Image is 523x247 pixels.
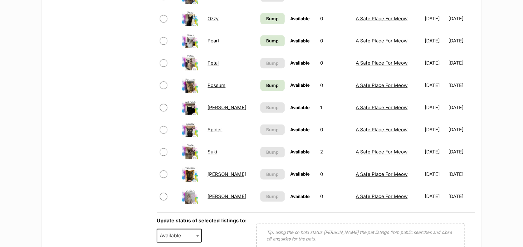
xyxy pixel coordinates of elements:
td: [DATE] [422,141,448,162]
label: Update status of selected listings to: [157,217,246,224]
td: [DATE] [448,52,474,74]
td: [DATE] [448,75,474,96]
a: Petal [208,60,219,66]
span: Available [290,16,310,21]
td: 1 [318,97,353,118]
td: [DATE] [422,163,448,185]
button: Bump [260,191,285,201]
td: 0 [318,8,353,29]
a: A Safe Place For Meow [355,127,407,133]
td: [DATE] [448,30,474,51]
span: Bump [266,104,279,111]
td: 0 [318,30,353,51]
a: Suki [208,149,217,155]
td: 0 [318,186,353,207]
td: [DATE] [422,8,448,29]
span: Available [290,82,310,88]
td: [DATE] [422,186,448,207]
a: A Safe Place For Meow [355,16,407,22]
span: Bump [266,82,279,89]
a: Bump [260,35,285,46]
a: A Safe Place For Meow [355,104,407,110]
td: [DATE] [448,163,474,185]
a: Bump [260,13,285,24]
td: [DATE] [422,97,448,118]
a: A Safe Place For Meow [355,149,407,155]
span: Available [290,127,310,132]
button: Bump [260,102,285,113]
span: Available [290,38,310,43]
span: Bump [266,15,279,22]
button: Bump [260,147,285,157]
span: Bump [266,37,279,44]
a: [PERSON_NAME] [208,171,246,177]
span: Available [290,105,310,110]
td: 0 [318,119,353,140]
a: [PERSON_NAME] [208,104,246,110]
td: [DATE] [448,8,474,29]
span: Available [290,60,310,65]
span: Bump [266,171,279,177]
td: [DATE] [422,30,448,51]
span: Available [290,171,310,177]
td: 0 [318,52,353,74]
a: A Safe Place For Meow [355,38,407,44]
button: Bump [260,169,285,179]
td: [DATE] [422,119,448,140]
span: Available [290,149,310,154]
span: Available [157,231,187,240]
td: [DATE] [448,119,474,140]
span: Available [290,194,310,199]
a: A Safe Place For Meow [355,82,407,88]
td: [DATE] [448,141,474,162]
button: Bump [260,58,285,68]
td: [DATE] [422,75,448,96]
a: Pearl [208,38,219,44]
a: Possum [208,82,225,88]
a: A Safe Place For Meow [355,193,407,199]
a: A Safe Place For Meow [355,171,407,177]
a: [PERSON_NAME] [208,193,246,199]
p: Tip: using the on hold status [PERSON_NAME] the pet listings from public searches and close off e... [266,229,455,242]
span: Bump [266,149,279,155]
a: Spider [208,127,222,133]
td: [DATE] [448,186,474,207]
td: [DATE] [448,97,474,118]
span: Available [157,229,202,242]
a: Ozzy [208,16,218,22]
span: Bump [266,193,279,200]
a: A Safe Place For Meow [355,60,407,66]
span: Bump [266,60,279,66]
button: Bump [260,124,285,135]
a: Bump [260,80,285,91]
td: 2 [318,141,353,162]
span: Bump [266,126,279,133]
td: [DATE] [422,52,448,74]
td: 0 [318,75,353,96]
td: 0 [318,163,353,185]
